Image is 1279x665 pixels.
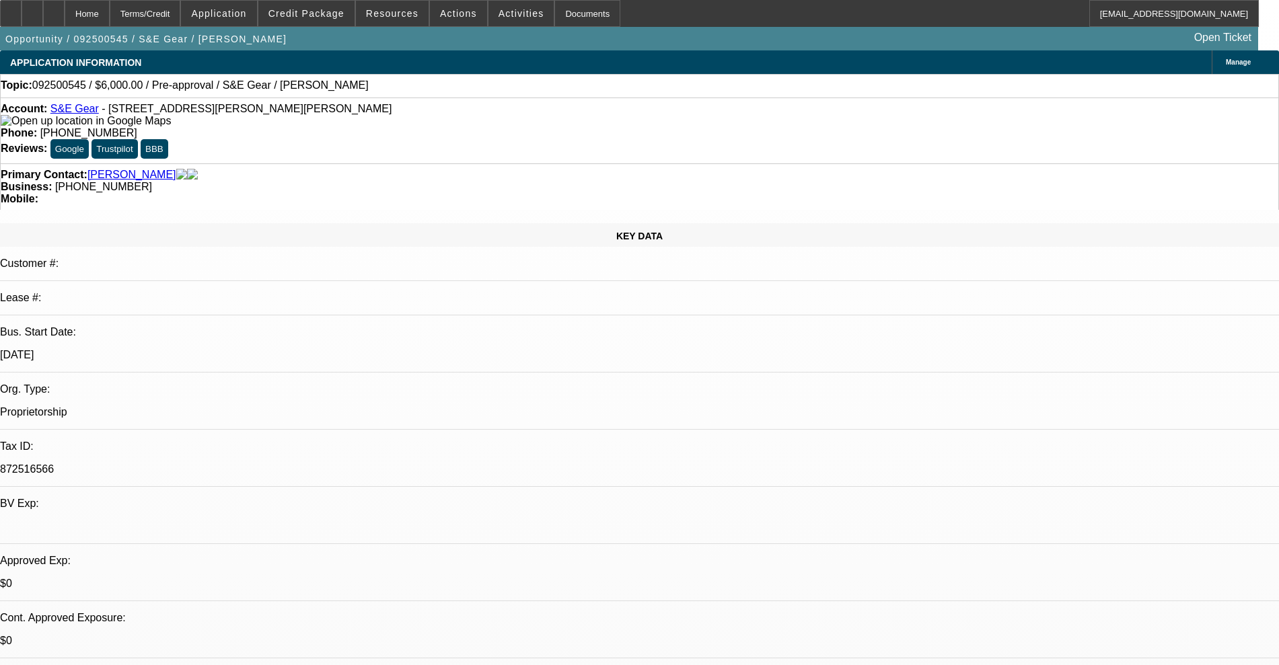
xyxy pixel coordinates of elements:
[488,1,554,26] button: Activities
[1,79,32,91] strong: Topic:
[1,143,47,154] strong: Reviews:
[1226,58,1251,66] span: Manage
[268,8,344,19] span: Credit Package
[141,139,168,159] button: BBB
[366,8,418,19] span: Resources
[181,1,256,26] button: Application
[440,8,477,19] span: Actions
[616,231,663,241] span: KEY DATA
[50,103,99,114] a: S&E Gear
[102,103,392,114] span: - [STREET_ADDRESS][PERSON_NAME][PERSON_NAME]
[1,181,52,192] strong: Business:
[191,8,246,19] span: Application
[1,115,171,127] img: Open up location in Google Maps
[10,57,141,68] span: APPLICATION INFORMATION
[187,169,198,181] img: linkedin-icon.png
[50,139,89,159] button: Google
[258,1,355,26] button: Credit Package
[1,169,87,181] strong: Primary Contact:
[176,169,187,181] img: facebook-icon.png
[32,79,369,91] span: 092500545 / $6,000.00 / Pre-approval / S&E Gear / [PERSON_NAME]
[87,169,176,181] a: [PERSON_NAME]
[92,139,137,159] button: Trustpilot
[1,103,47,114] strong: Account:
[5,34,287,44] span: Opportunity / 092500545 / S&E Gear / [PERSON_NAME]
[430,1,487,26] button: Actions
[1189,26,1257,49] a: Open Ticket
[1,193,38,204] strong: Mobile:
[499,8,544,19] span: Activities
[55,181,152,192] span: [PHONE_NUMBER]
[1,115,171,126] a: View Google Maps
[1,127,37,139] strong: Phone:
[356,1,429,26] button: Resources
[40,127,137,139] span: [PHONE_NUMBER]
